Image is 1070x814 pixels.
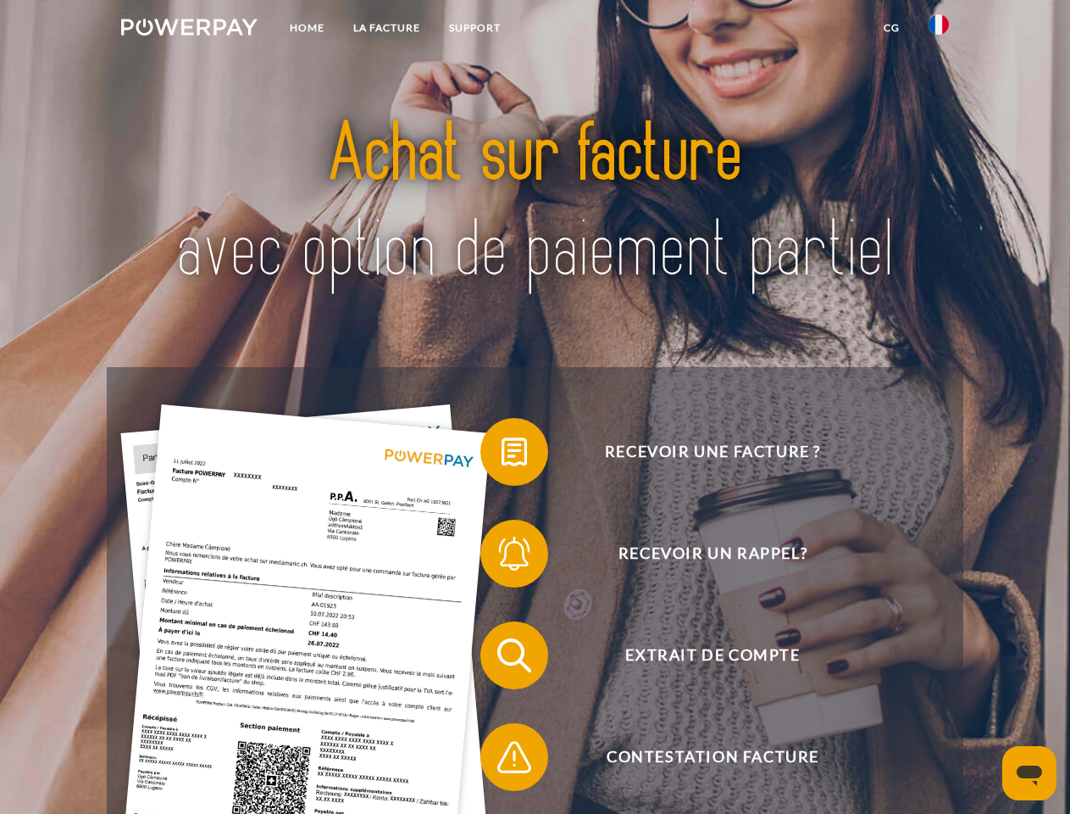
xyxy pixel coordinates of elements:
iframe: Bouton de lancement de la fenêtre de messagerie [1002,746,1056,800]
button: Extrait de compte [480,622,921,689]
span: Extrait de compte [505,622,920,689]
span: Recevoir un rappel? [505,520,920,588]
span: Contestation Facture [505,723,920,791]
button: Recevoir un rappel? [480,520,921,588]
span: Recevoir une facture ? [505,418,920,486]
img: qb_bell.svg [493,532,535,575]
img: qb_search.svg [493,634,535,677]
button: Recevoir une facture ? [480,418,921,486]
a: Home [275,13,339,43]
button: Contestation Facture [480,723,921,791]
img: title-powerpay_fr.svg [162,81,908,325]
img: qb_bill.svg [493,431,535,473]
img: logo-powerpay-white.svg [121,19,258,36]
a: LA FACTURE [339,13,435,43]
a: Support [435,13,515,43]
img: fr [929,14,949,35]
a: CG [869,13,914,43]
img: qb_warning.svg [493,736,535,778]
